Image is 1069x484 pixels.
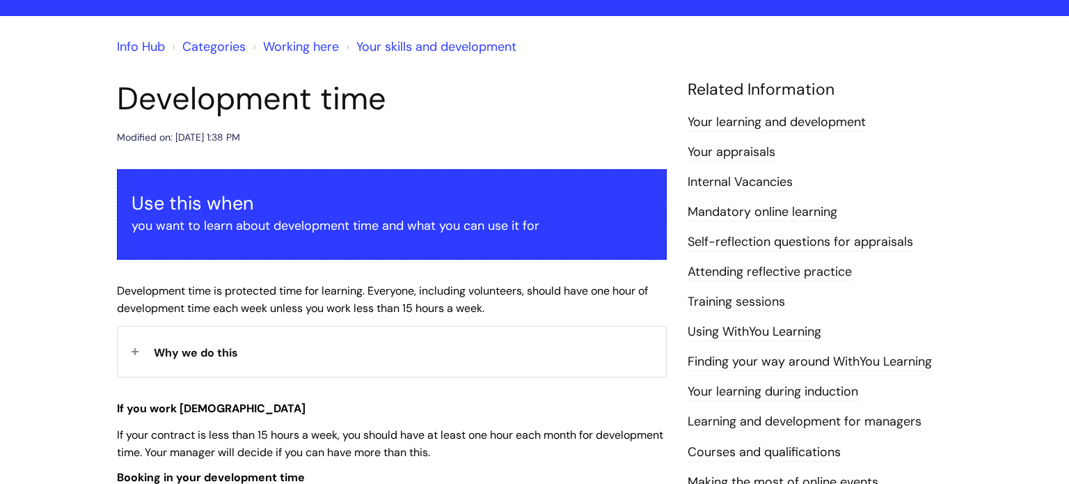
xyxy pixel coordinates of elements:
[342,36,516,58] li: Your skills and development
[688,173,793,192] a: Internal Vacancies
[117,428,663,460] span: If your contract is less than 15 hours a week, you should have at least one hour each month for d...
[117,38,165,55] a: Info Hub
[688,353,932,371] a: Finding your way around WithYou Learning
[263,38,339,55] a: Working here
[182,38,246,55] a: Categories
[168,36,246,58] li: Solution home
[688,203,837,221] a: Mandatory online learning
[688,233,913,251] a: Self-reflection questions for appraisals
[688,444,841,462] a: Courses and qualifications
[688,413,921,431] a: Learning and development for managers
[117,80,667,118] h1: Development time
[688,80,952,100] h4: Related Information
[688,114,866,132] a: Your learning and development
[132,214,652,237] p: you want to learn about development time and what you can use it for
[688,383,858,401] a: Your learning during induction
[688,143,775,162] a: Your appraisals
[688,263,852,281] a: Attending reflective practice
[154,345,238,360] span: Why we do this
[117,401,306,416] span: If you work [DEMOGRAPHIC_DATA]
[356,38,516,55] a: Your skills and development
[688,293,785,311] a: Training sessions
[249,36,339,58] li: Working here
[117,283,648,315] span: Development time is protected time for learning. Everyone, including volunteers, should have one ...
[132,192,652,214] h3: Use this when
[117,129,240,146] div: Modified on: [DATE] 1:38 PM
[688,323,821,341] a: Using WithYou Learning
